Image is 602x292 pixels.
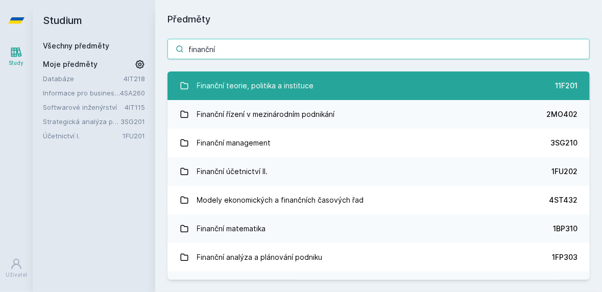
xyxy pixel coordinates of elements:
[549,195,577,205] div: 4ST432
[551,166,577,177] div: 1FU202
[553,224,577,234] div: 1BP310
[43,74,124,84] a: Databáze
[167,71,590,100] a: Finanční teorie, politika a instituce 11F201
[43,41,109,50] a: Všechny předměty
[197,133,271,153] div: Finanční management
[167,100,590,129] a: Finanční řízení v mezinárodním podnikání 2MO402
[43,116,121,127] a: Strategická analýza pro informatiky a statistiky
[43,59,98,69] span: Moje předměty
[2,41,31,72] a: Study
[43,131,123,141] a: Účetnictví I.
[124,75,145,83] a: 4IT218
[555,81,577,91] div: 11F201
[2,253,31,284] a: Uživatel
[197,190,364,210] div: Modely ekonomických a finančních časových řad
[552,252,577,262] div: 1FP303
[120,89,145,97] a: 4SA260
[167,186,590,214] a: Modely ekonomických a finančních časových řad 4ST432
[6,271,27,279] div: Uživatel
[123,132,145,140] a: 1FU201
[43,88,120,98] a: Informace pro business (v angličtině)
[197,76,314,96] div: Finanční teorie, politika a instituce
[121,117,145,126] a: 3SG201
[167,243,590,272] a: Finanční analýza a plánování podniku 1FP303
[167,157,590,186] a: Finanční účetnictví II. 1FU202
[197,247,323,267] div: Finanční analýza a plánování podniku
[43,102,125,112] a: Softwarové inženýrství
[197,104,335,125] div: Finanční řízení v mezinárodním podnikání
[167,12,590,27] h1: Předměty
[167,39,590,59] input: Název nebo ident předmětu…
[167,129,590,157] a: Finanční management 3SG210
[197,161,268,182] div: Finanční účetnictví II.
[9,59,24,67] div: Study
[546,109,577,119] div: 2MO402
[197,218,266,239] div: Finanční matematika
[550,138,577,148] div: 3SG210
[125,103,145,111] a: 4IT115
[167,214,590,243] a: Finanční matematika 1BP310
